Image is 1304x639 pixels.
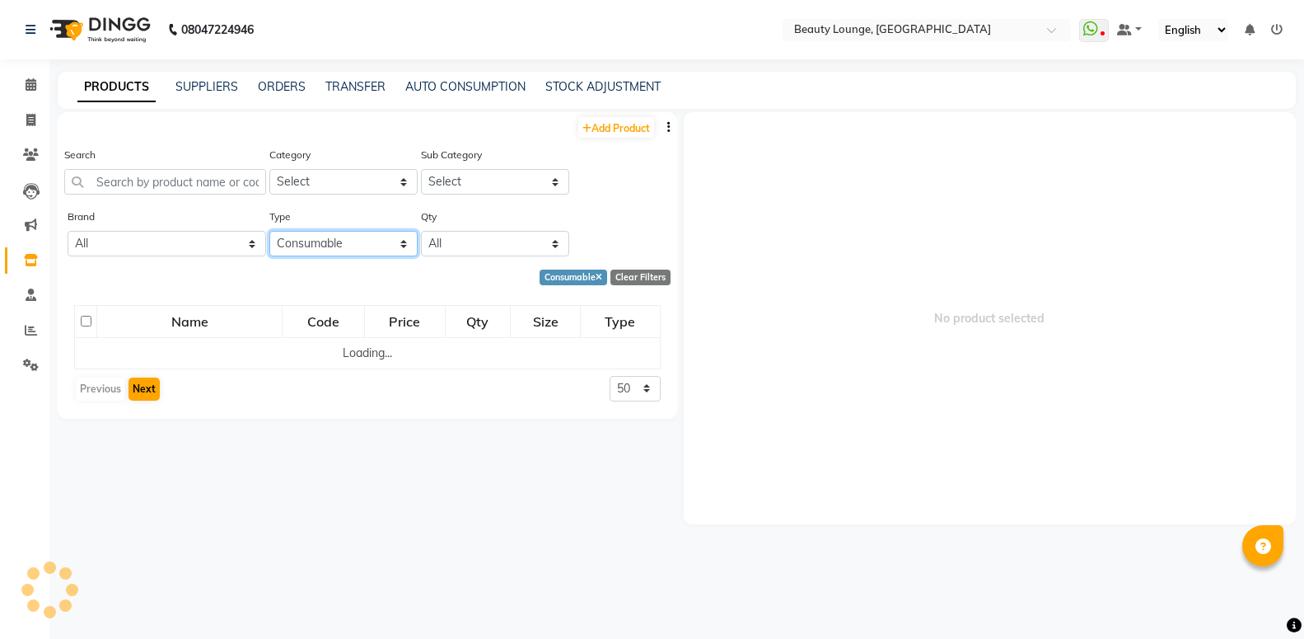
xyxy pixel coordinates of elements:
[258,79,306,94] a: ORDERS
[175,79,238,94] a: SUPPLIERS
[684,112,1297,524] span: No product selected
[512,307,580,336] div: Size
[446,307,509,336] div: Qty
[77,73,156,102] a: PRODUCTS
[405,79,526,94] a: AUTO CONSUMPTION
[269,148,311,162] label: Category
[283,307,363,336] div: Code
[42,7,155,53] img: logo
[269,209,291,224] label: Type
[98,307,281,336] div: Name
[610,270,671,285] div: Clear Filters
[545,79,661,94] a: STOCK ADJUSTMENT
[421,148,482,162] label: Sub Category
[64,169,266,195] input: Search by product name or code
[64,148,96,162] label: Search
[582,307,658,336] div: Type
[366,307,444,336] div: Price
[129,378,160,401] button: Next
[578,117,654,138] a: Add Product
[421,209,437,224] label: Qty
[325,79,386,94] a: TRANSFER
[181,7,254,53] b: 08047224946
[75,337,661,369] td: Loading...
[68,209,95,224] label: Brand
[540,270,607,285] div: Consumable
